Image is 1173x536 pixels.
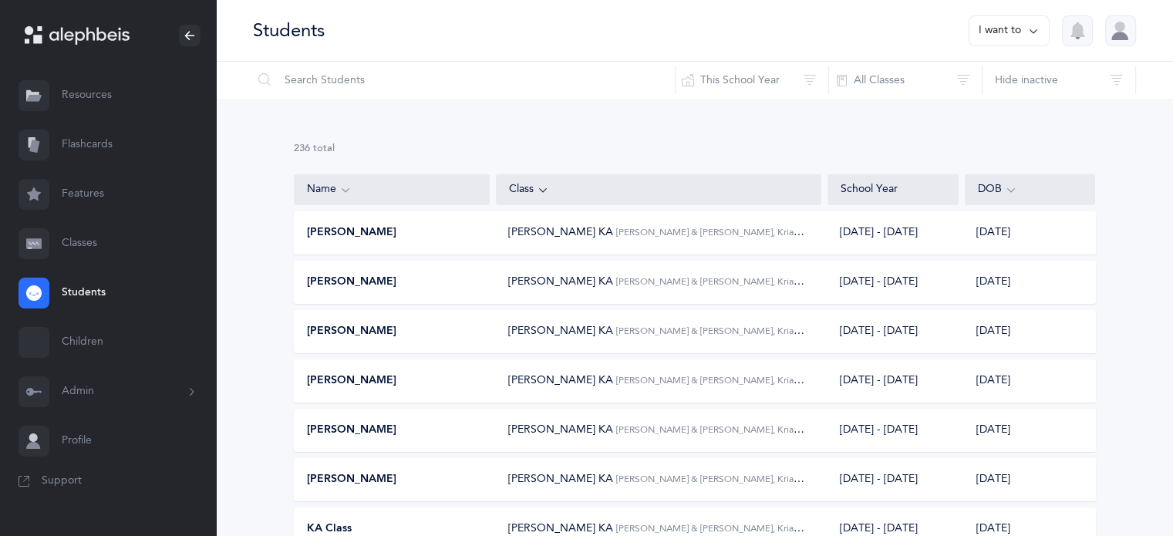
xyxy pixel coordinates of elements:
[964,423,1094,438] div: [DATE]
[840,373,918,389] div: [DATE] - [DATE]
[840,423,918,438] div: [DATE] - [DATE]
[307,225,396,241] span: [PERSON_NAME]
[616,522,844,534] span: [PERSON_NAME] & [PERSON_NAME], Kriah Pink Level
[508,374,613,386] span: [PERSON_NAME] KA
[307,275,396,290] span: [PERSON_NAME]
[840,275,918,290] div: [DATE] - [DATE]
[252,62,676,99] input: Search Students
[508,325,613,337] span: [PERSON_NAME] KA
[840,472,918,487] div: [DATE] - [DATE]
[508,275,613,288] span: [PERSON_NAME] KA
[964,472,1094,487] div: [DATE]
[675,62,829,99] button: This School Year
[964,373,1094,389] div: [DATE]
[307,181,477,198] div: Name
[964,225,1094,241] div: [DATE]
[307,472,396,487] span: [PERSON_NAME]
[616,275,844,288] span: [PERSON_NAME] & [PERSON_NAME], Kriah Pink Level
[616,423,844,436] span: [PERSON_NAME] & [PERSON_NAME], Kriah Pink Level
[840,225,918,241] div: [DATE] - [DATE]
[253,18,325,43] div: Students
[509,181,809,198] div: Class
[828,62,983,99] button: All Classes
[616,226,844,238] span: [PERSON_NAME] & [PERSON_NAME], Kriah Pink Level
[508,473,613,485] span: [PERSON_NAME] KA
[313,143,335,153] span: total
[841,182,945,197] div: School Year
[616,374,844,386] span: [PERSON_NAME] & [PERSON_NAME], Kriah Pink Level
[978,181,1083,198] div: DOB
[42,474,82,489] span: Support
[616,473,844,485] span: [PERSON_NAME] & [PERSON_NAME], Kriah Pink Level
[840,324,918,339] div: [DATE] - [DATE]
[307,373,396,389] span: [PERSON_NAME]
[508,423,613,436] span: [PERSON_NAME] KA
[616,325,844,337] span: [PERSON_NAME] & [PERSON_NAME], Kriah Pink Level
[307,423,396,438] span: [PERSON_NAME]
[508,226,613,238] span: [PERSON_NAME] KA
[508,522,613,534] span: [PERSON_NAME] KA
[982,62,1136,99] button: Hide inactive
[294,142,1096,156] div: 236
[964,324,1094,339] div: [DATE]
[964,275,1094,290] div: [DATE]
[969,15,1050,46] button: I want to
[307,324,396,339] span: [PERSON_NAME]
